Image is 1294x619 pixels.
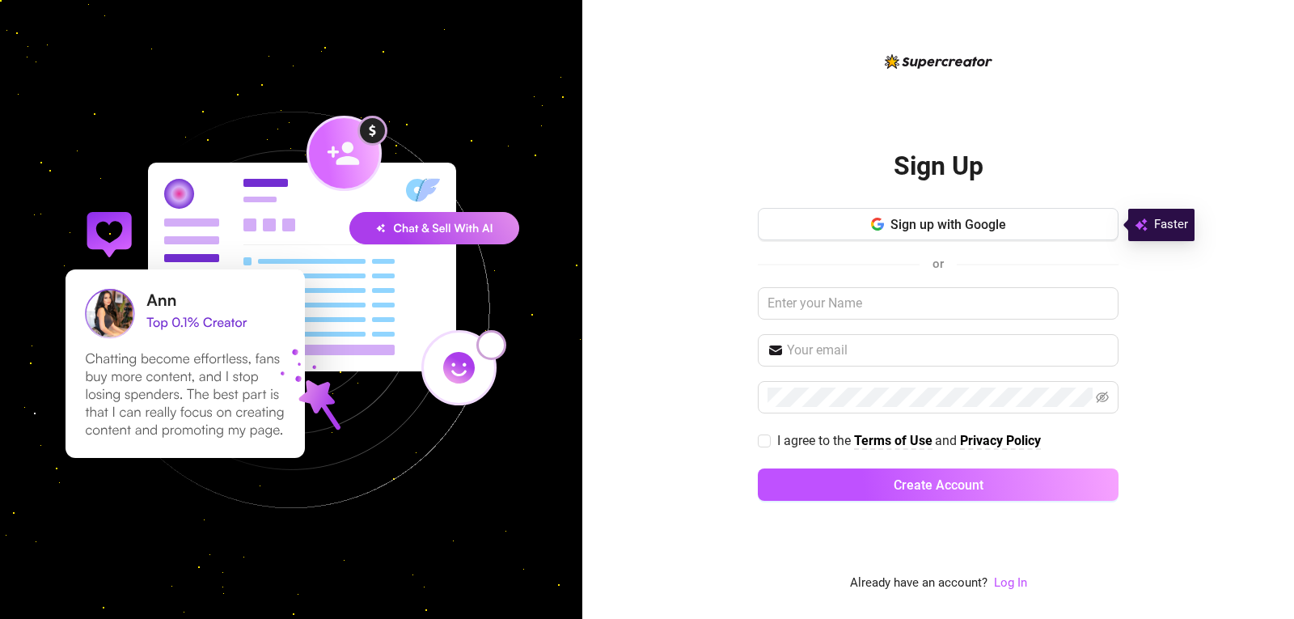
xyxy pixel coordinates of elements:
a: Log In [994,574,1027,593]
img: svg%3e [1135,215,1148,235]
span: Already have an account? [850,574,987,593]
a: Privacy Policy [960,433,1041,450]
button: Create Account [758,468,1119,501]
img: logo-BBDzfeDw.svg [885,54,992,69]
input: Enter your Name [758,287,1119,320]
strong: Privacy Policy [960,433,1041,448]
h2: Sign Up [894,150,983,183]
input: Your email [787,341,1109,360]
img: signup-background-D0MIrEPF.svg [11,30,571,590]
span: Create Account [894,477,983,493]
span: I agree to the [777,433,854,448]
button: Sign up with Google [758,208,1119,240]
a: Log In [994,575,1027,590]
span: eye-invisible [1096,391,1109,404]
span: Sign up with Google [890,217,1006,232]
span: Faster [1154,215,1188,235]
strong: Terms of Use [854,433,932,448]
span: and [935,433,960,448]
span: or [932,257,944,271]
a: Terms of Use [854,433,932,450]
